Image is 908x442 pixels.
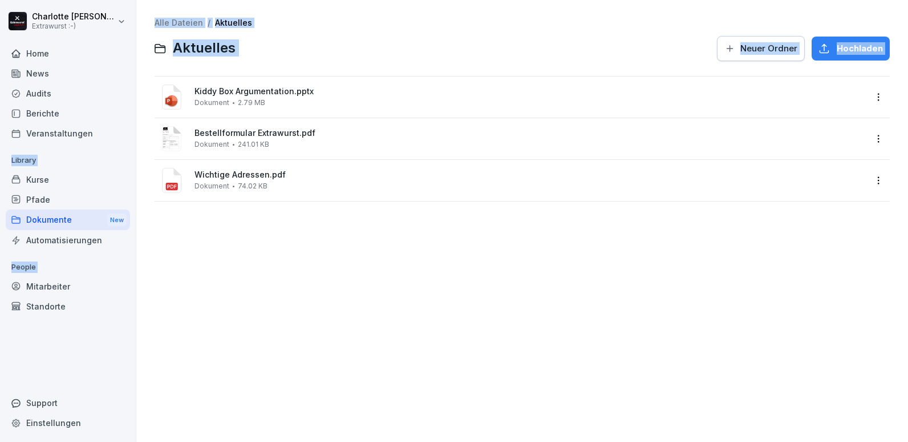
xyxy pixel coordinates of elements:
[6,210,130,231] div: Dokumente
[6,393,130,413] div: Support
[6,258,130,276] p: People
[194,128,866,138] span: Bestellformular Extrawurst.pdf
[6,123,130,143] a: Veranstaltungen
[107,214,127,227] div: New
[238,99,265,107] span: 2.79 MB
[215,18,252,27] a: Aktuelles
[837,42,883,55] span: Hochladen
[194,140,229,148] span: Dokument
[6,43,130,63] a: Home
[155,18,203,27] a: Alle Dateien
[32,22,115,30] p: Extrawurst :-)
[194,87,866,97] span: Kiddy Box Argumentation.pptx
[194,99,229,107] span: Dokument
[717,36,805,61] button: Neuer Ordner
[238,140,269,148] span: 241.01 KB
[208,18,210,28] span: /
[6,190,130,210] a: Pfade
[812,37,890,61] button: Hochladen
[32,12,115,22] p: Charlotte [PERSON_NAME]
[173,40,236,57] span: Aktuelles
[6,230,130,250] a: Automatisierungen
[6,63,130,83] a: News
[6,210,130,231] a: DokumenteNew
[740,42,797,55] span: Neuer Ordner
[6,170,130,190] a: Kurse
[194,182,229,190] span: Dokument
[6,103,130,123] a: Berichte
[6,83,130,103] a: Audits
[6,151,130,170] p: Library
[194,170,866,180] span: Wichtige Adressen.pdf
[6,413,130,433] a: Einstellungen
[6,276,130,296] a: Mitarbeiter
[6,296,130,316] a: Standorte
[238,182,267,190] span: 74.02 KB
